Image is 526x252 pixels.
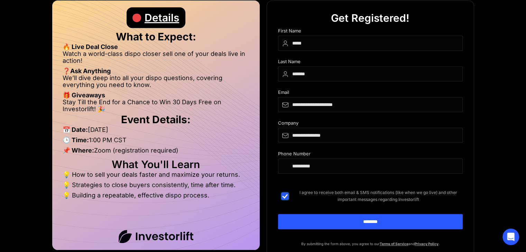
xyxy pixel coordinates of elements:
div: Get Registered! [331,8,409,28]
li: We’ll dive deep into all your dispo questions, covering everything you need to know. [63,75,249,92]
p: By submitting the form above, you agree to our and . [278,240,463,247]
li: 1:00 PM CST [63,137,249,147]
div: First Name [278,28,463,36]
strong: 🎁 Giveaways [63,91,105,99]
strong: What to Expect: [116,30,196,43]
div: Email [278,90,463,97]
div: Open Intercom Messenger [502,229,519,245]
div: Phone Number [278,151,463,158]
li: 💡 How to sell your deals faster and maximize your returns. [63,171,249,182]
strong: 🔥 Live Deal Close [63,43,118,50]
li: 💡 Building a repeatable, effective dispo process. [63,192,249,199]
strong: ❓Ask Anything [63,67,111,75]
strong: 📌 Where: [63,147,94,154]
strong: 📅 Date: [63,126,88,133]
a: Terms of Service [380,242,408,246]
div: Last Name [278,59,463,66]
strong: 🕒 Time: [63,136,89,144]
li: [DATE] [63,126,249,137]
form: DIspo Day Main Form [278,28,463,240]
div: Details [145,7,179,28]
a: Privacy Policy [415,242,439,246]
li: Stay Till the End for a Chance to Win 30 Days Free on Investorlift! 🎉 [63,99,249,113]
span: I agree to receive both email & SMS notifications (like when we go live) and other important mess... [294,189,463,203]
li: 💡 Strategies to close buyers consistently, time after time. [63,182,249,192]
h2: What You'll Learn [63,161,249,168]
li: Zoom (registration required) [63,147,249,157]
li: Watch a world-class dispo closer sell one of your deals live in action! [63,50,249,68]
div: Company [278,120,463,128]
strong: Event Details: [121,113,191,126]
